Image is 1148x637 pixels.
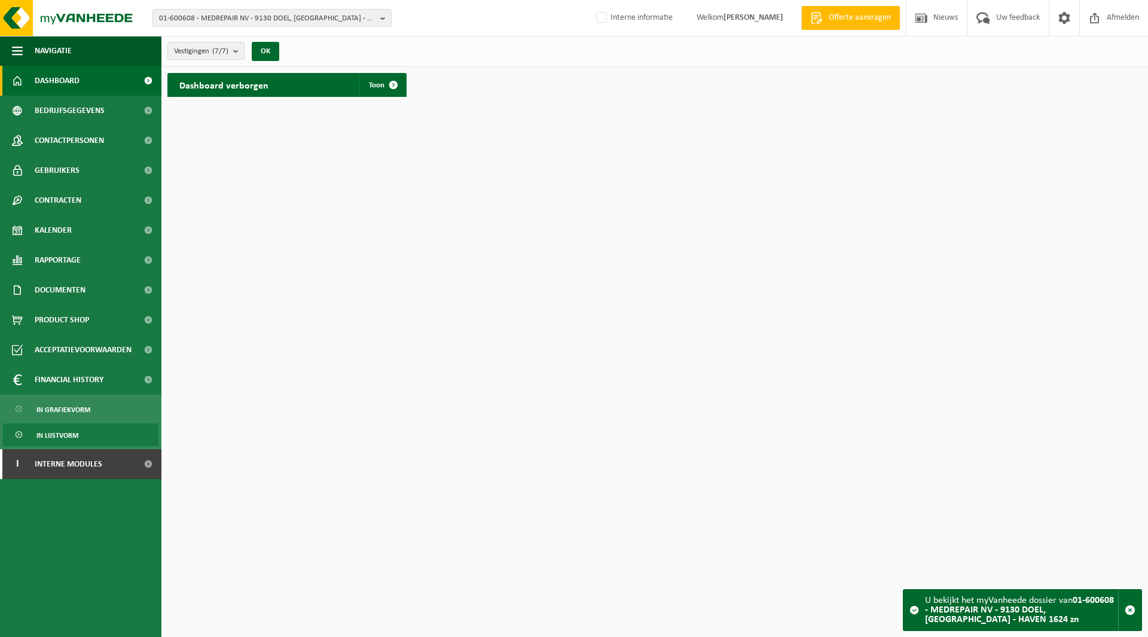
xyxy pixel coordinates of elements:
[167,73,280,96] h2: Dashboard verborgen
[826,12,894,24] span: Offerte aanvragen
[36,424,78,447] span: In lijstvorm
[152,9,392,27] button: 01-600608 - MEDREPAIR NV - 9130 DOEL, [GEOGRAPHIC_DATA] - HAVEN 1624 zn
[925,596,1114,624] strong: 01-600608 - MEDREPAIR NV - 9130 DOEL, [GEOGRAPHIC_DATA] - HAVEN 1624 zn
[3,423,158,446] a: In lijstvorm
[35,275,86,305] span: Documenten
[35,126,104,156] span: Contactpersonen
[35,96,105,126] span: Bedrijfsgegevens
[35,215,72,245] span: Kalender
[174,42,228,60] span: Vestigingen
[35,156,80,185] span: Gebruikers
[35,185,81,215] span: Contracten
[594,9,673,27] label: Interne informatie
[801,6,900,30] a: Offerte aanvragen
[723,13,783,22] strong: [PERSON_NAME]
[35,365,103,395] span: Financial History
[12,449,23,479] span: I
[167,42,245,60] button: Vestigingen(7/7)
[925,590,1118,630] div: U bekijkt het myVanheede dossier van
[36,398,90,421] span: In grafiekvorm
[252,42,279,61] button: OK
[35,245,81,275] span: Rapportage
[212,47,228,55] count: (7/7)
[35,66,80,96] span: Dashboard
[159,10,375,28] span: 01-600608 - MEDREPAIR NV - 9130 DOEL, [GEOGRAPHIC_DATA] - HAVEN 1624 zn
[35,449,102,479] span: Interne modules
[3,398,158,420] a: In grafiekvorm
[359,73,405,97] a: Toon
[35,335,132,365] span: Acceptatievoorwaarden
[35,305,89,335] span: Product Shop
[35,36,72,66] span: Navigatie
[369,81,384,89] span: Toon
